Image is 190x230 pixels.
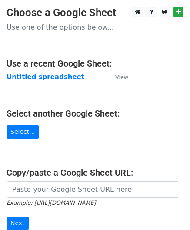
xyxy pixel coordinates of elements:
small: Example: [URL][DOMAIN_NAME] [7,200,96,206]
a: Untitled spreadsheet [7,73,84,81]
p: Use one of the options below... [7,23,183,32]
input: Next [7,217,29,230]
a: Select... [7,125,39,139]
h4: Use a recent Google Sheet: [7,58,183,69]
small: View [115,74,128,80]
h4: Select another Google Sheet: [7,108,183,119]
h4: Copy/paste a Google Sheet URL: [7,167,183,178]
h3: Choose a Google Sheet [7,7,183,19]
a: View [107,73,128,81]
input: Paste your Google Sheet URL here [7,181,179,198]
